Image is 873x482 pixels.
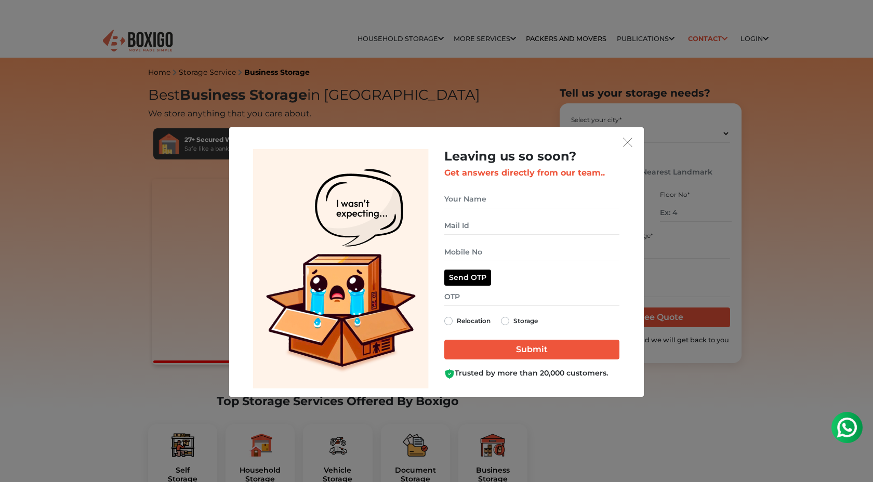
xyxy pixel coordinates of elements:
input: Submit [444,340,619,359]
img: whatsapp-icon.svg [10,10,31,31]
h3: Get answers directly from our team.. [444,168,619,178]
img: Boxigo Customer Shield [444,369,455,379]
button: Send OTP [444,270,491,286]
img: exit [623,138,632,147]
h2: Leaving us so soon? [444,149,619,164]
label: Relocation [457,315,491,327]
div: Trusted by more than 20,000 customers. [444,368,619,379]
input: Your Name [444,190,619,208]
img: Lead Welcome Image [253,149,429,389]
input: Mail Id [444,217,619,235]
label: Storage [513,315,538,327]
input: OTP [444,288,619,306]
input: Mobile No [444,243,619,261]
